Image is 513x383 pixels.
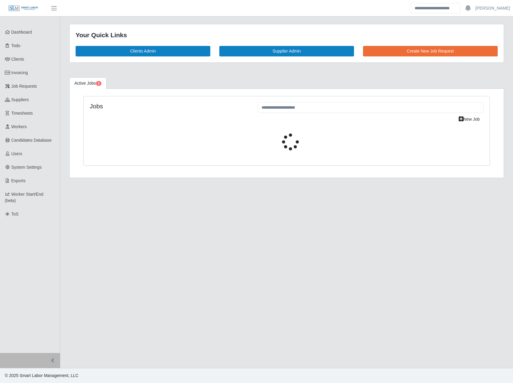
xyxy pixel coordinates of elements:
[11,84,37,89] span: Job Requests
[11,97,29,102] span: Suppliers
[76,30,498,40] div: Your Quick Links
[11,165,42,170] span: System Settings
[5,192,43,203] span: Worker Start/End (beta)
[11,212,19,216] span: ToS
[8,5,38,12] img: SLM Logo
[455,114,484,125] a: New Job
[11,70,28,75] span: Invoicing
[11,57,24,62] span: Clients
[76,46,210,56] a: Clients Admin
[11,138,52,143] span: Candidates Database
[90,102,249,110] h4: Jobs
[11,178,25,183] span: Exports
[11,111,33,116] span: Timesheets
[475,5,510,11] a: [PERSON_NAME]
[11,124,27,129] span: Workers
[5,373,78,378] span: © 2025 Smart Labor Management, LLC
[363,46,498,56] a: Create New Job Request
[411,3,460,14] input: Search
[11,43,20,48] span: Todo
[96,81,101,86] span: Pending Jobs
[69,77,106,89] a: Active Jobs
[219,46,354,56] a: Supplier Admin
[11,151,22,156] span: Users
[11,30,32,35] span: Dashboard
